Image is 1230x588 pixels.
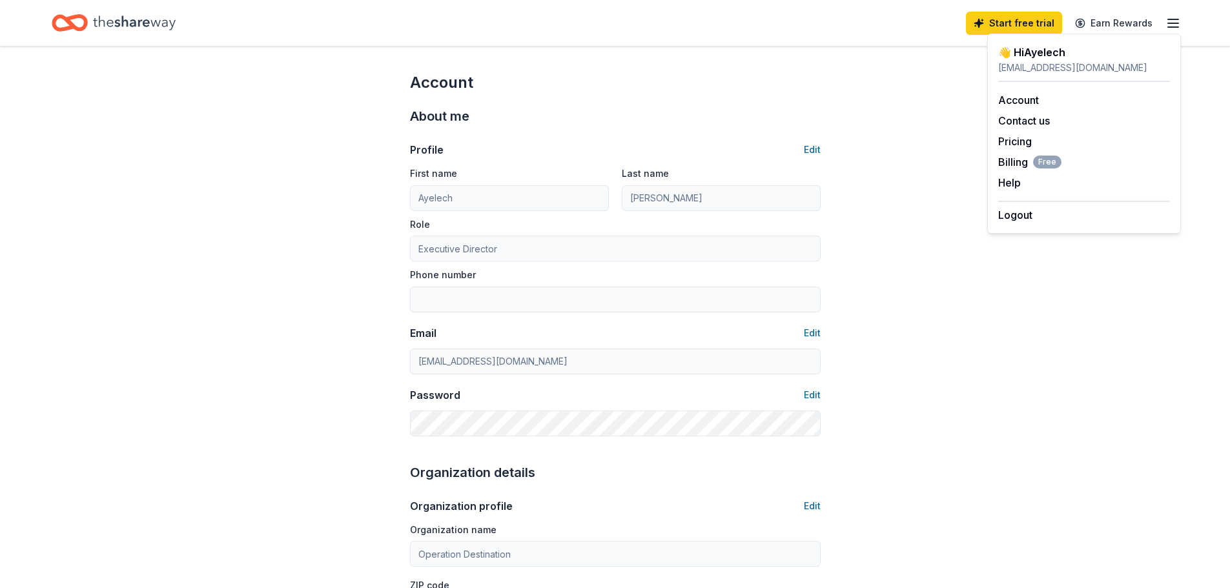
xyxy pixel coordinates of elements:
div: Account [410,72,821,93]
button: Contact us [998,113,1050,128]
button: Edit [804,325,821,341]
button: Edit [804,142,821,157]
button: Logout [998,207,1032,223]
label: Organization name [410,523,497,536]
label: Role [410,218,430,231]
div: Profile [410,142,444,157]
a: Home [52,8,176,38]
span: Free [1033,156,1061,168]
button: BillingFree [998,154,1061,170]
div: Organization profile [410,498,513,514]
a: Pricing [998,135,1032,148]
a: Account [998,94,1039,106]
a: Start free trial [966,12,1062,35]
div: Password [410,387,460,403]
div: 👋 Hi Ayelech [998,45,1170,60]
button: Edit [804,498,821,514]
div: Email [410,325,436,341]
button: Help [998,175,1021,190]
div: About me [410,106,821,127]
label: Phone number [410,269,476,281]
label: First name [410,167,457,180]
a: Earn Rewards [1067,12,1160,35]
div: [EMAIL_ADDRESS][DOMAIN_NAME] [998,60,1170,76]
label: Last name [622,167,669,180]
button: Edit [804,387,821,403]
div: Organization details [410,462,821,483]
span: Billing [998,154,1061,170]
